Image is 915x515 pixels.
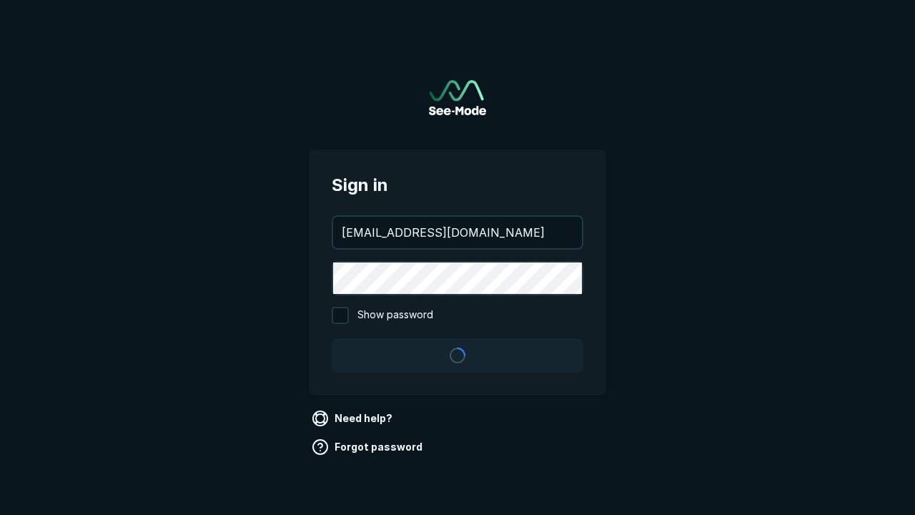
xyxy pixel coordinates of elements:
img: See-Mode Logo [429,80,486,115]
a: Forgot password [309,436,428,458]
span: Sign in [332,172,583,198]
a: Need help? [309,407,398,430]
span: Show password [357,307,433,324]
a: Go to sign in [429,80,486,115]
input: your@email.com [333,217,582,248]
